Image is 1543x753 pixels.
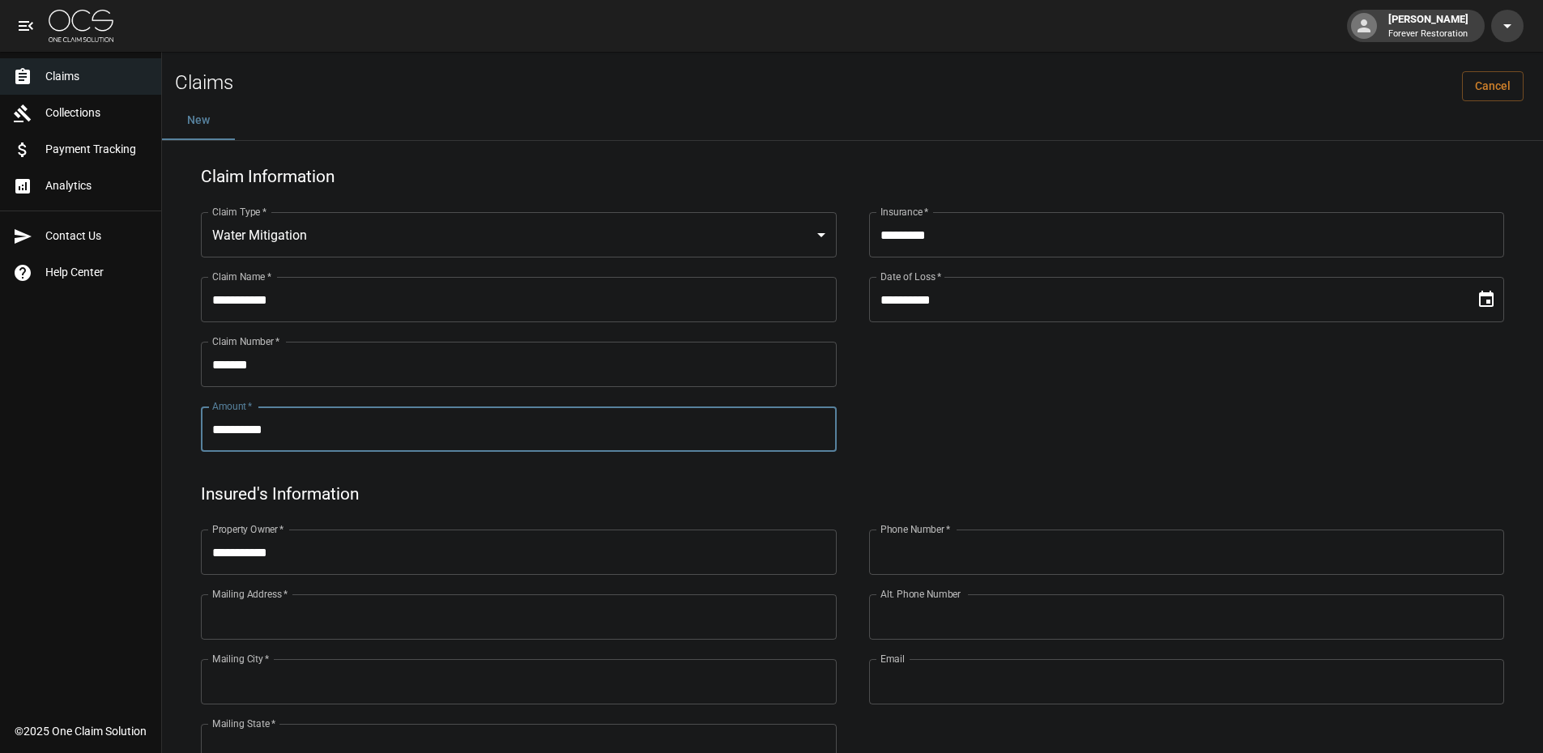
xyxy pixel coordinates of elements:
button: open drawer [10,10,42,42]
div: dynamic tabs [162,101,1543,140]
div: Water Mitigation [201,212,837,257]
a: Cancel [1462,71,1524,101]
label: Mailing State [212,717,275,730]
button: Choose date, selected date is Sep 10, 2025 [1470,283,1503,316]
label: Mailing City [212,652,270,666]
p: Forever Restoration [1388,28,1468,41]
label: Claim Number [212,334,279,348]
span: Help Center [45,264,148,281]
label: Alt. Phone Number [880,587,961,601]
span: Contact Us [45,228,148,245]
label: Mailing Address [212,587,288,601]
div: [PERSON_NAME] [1382,11,1475,40]
button: New [162,101,235,140]
label: Amount [212,399,253,413]
label: Phone Number [880,522,950,536]
span: Analytics [45,177,148,194]
img: ocs-logo-white-transparent.png [49,10,113,42]
label: Claim Type [212,205,266,219]
label: Claim Name [212,270,271,283]
label: Property Owner [212,522,284,536]
span: Collections [45,104,148,121]
h2: Claims [175,71,233,95]
span: Payment Tracking [45,141,148,158]
span: Claims [45,68,148,85]
label: Date of Loss [880,270,941,283]
div: © 2025 One Claim Solution [15,723,147,739]
label: Email [880,652,905,666]
label: Insurance [880,205,928,219]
